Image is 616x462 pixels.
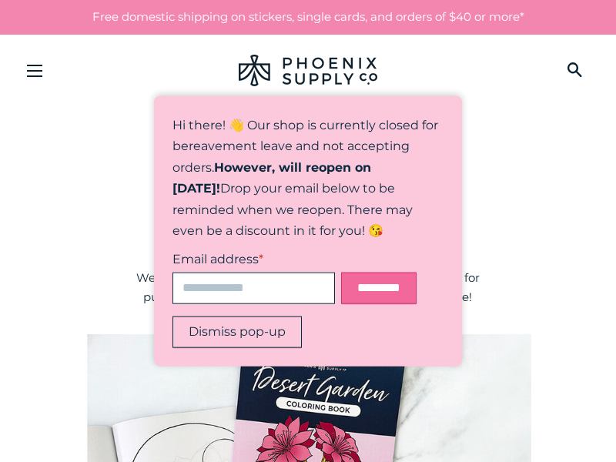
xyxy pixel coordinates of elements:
[172,316,302,347] button: Dismiss pop-up
[259,251,263,266] abbr: Required
[172,249,444,269] label: Email address
[122,269,494,307] p: We've published the following books, which are available for purchase on Amazon. Follow the links...
[172,160,371,196] strong: However, will reopen on [DATE]!
[72,169,544,199] h1: Books
[239,55,377,86] img: Phoenix Supply Co.
[172,115,444,242] p: Hi there! 👋 Our shop is currently closed for bereavement leave and not accepting orders. Drop you...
